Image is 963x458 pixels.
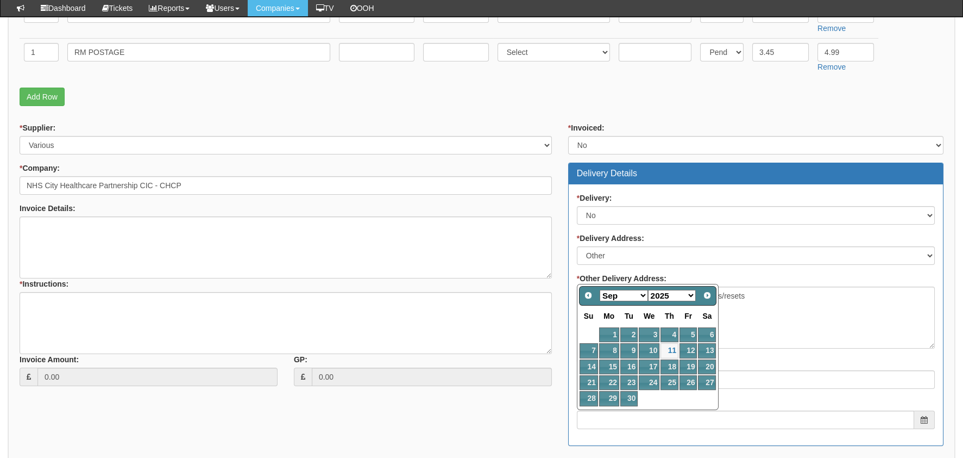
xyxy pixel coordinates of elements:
[702,312,712,320] span: Saturday
[584,291,593,300] span: Prev
[620,360,638,374] a: 16
[603,312,614,320] span: Monday
[580,343,598,358] a: 7
[20,203,75,214] label: Invoice Details:
[580,375,598,390] a: 21
[577,233,644,244] label: Delivery Address:
[698,360,716,374] a: 20
[817,24,846,33] a: Remove
[620,391,638,406] a: 30
[580,391,598,406] a: 28
[679,375,697,390] a: 26
[577,169,935,178] h3: Delivery Details
[660,327,678,342] a: 4
[639,327,659,342] a: 3
[599,391,619,406] a: 29
[20,278,68,289] label: Instructions:
[700,288,715,303] a: Next
[599,360,619,374] a: 15
[577,273,666,284] label: Other Delivery Address:
[581,288,596,303] a: Prev
[599,375,619,390] a: 22
[644,312,655,320] span: Wednesday
[568,122,605,133] label: Invoiced:
[620,343,638,358] a: 9
[599,327,619,342] a: 1
[639,375,659,390] a: 24
[599,343,619,358] a: 8
[639,343,659,358] a: 10
[679,327,697,342] a: 5
[639,360,659,374] a: 17
[660,343,678,358] a: 11
[577,193,612,203] label: Delivery:
[698,327,716,342] a: 6
[665,312,674,320] span: Thursday
[584,312,594,320] span: Sunday
[20,122,55,133] label: Supplier:
[660,360,678,374] a: 18
[620,375,638,390] a: 23
[679,360,697,374] a: 19
[698,375,716,390] a: 27
[20,163,60,174] label: Company:
[684,312,692,320] span: Friday
[703,291,712,300] span: Next
[620,327,638,342] a: 2
[20,88,65,106] a: Add Row
[698,343,716,358] a: 13
[625,312,633,320] span: Tuesday
[20,354,79,365] label: Invoice Amount:
[679,343,697,358] a: 12
[580,360,598,374] a: 14
[660,375,678,390] a: 25
[817,63,846,71] a: Remove
[294,354,307,365] label: GP:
